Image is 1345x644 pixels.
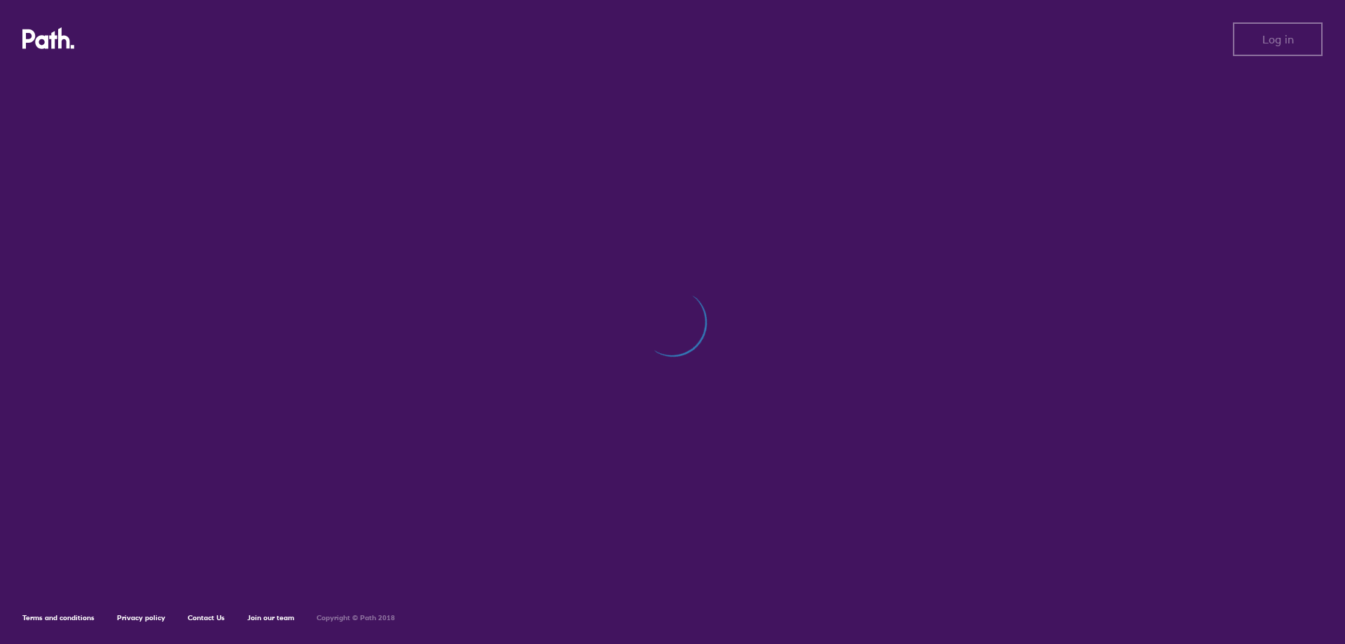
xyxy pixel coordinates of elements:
[247,613,294,622] a: Join our team
[1233,22,1323,56] button: Log in
[1262,33,1294,46] span: Log in
[22,613,95,622] a: Terms and conditions
[117,613,165,622] a: Privacy policy
[317,614,395,622] h6: Copyright © Path 2018
[188,613,225,622] a: Contact Us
